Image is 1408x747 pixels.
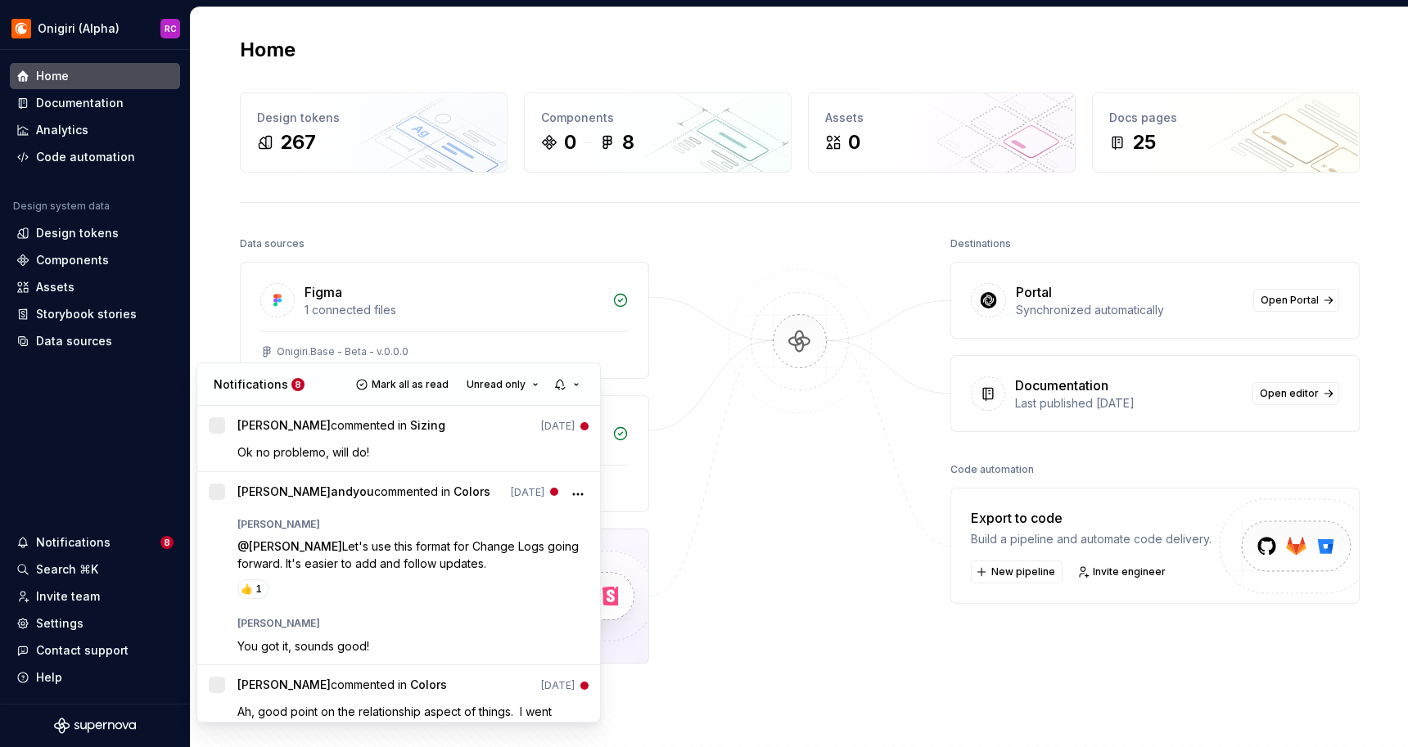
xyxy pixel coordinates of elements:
span: Sizing [410,418,445,432]
span: Let's use this format for Change Logs going forward. It's easier to add and follow updates. [237,539,582,570]
time: 7/22/2025, 8:02 AM [511,484,544,501]
span: commented in [237,417,445,439]
span: Colors [410,677,447,691]
span: [PERSON_NAME] [237,484,331,498]
span: commented in [237,677,447,699]
span: @ [237,539,342,553]
time: 7/22/2025, 8:05 AM [541,418,575,434]
span: [PERSON_NAME] [237,677,331,691]
span: you [353,484,374,498]
span: [PERSON_NAME] [249,539,342,553]
span: Ok no problemo, will do! [237,445,369,459]
button: More [566,484,589,506]
button: Mark all as read [351,373,456,396]
p: Notifications [214,376,288,393]
span: [PERSON_NAME] [237,418,331,432]
span: [PERSON_NAME] [237,617,320,630]
span: Mark all as read [372,378,449,391]
span: Colors [454,484,490,498]
span: commented in [237,484,490,506]
span: [PERSON_NAME] [237,518,320,531]
button: Unread only [459,373,546,396]
span: Unread only [467,378,526,391]
time: 7/15/2025, 8:14 AM [541,677,575,694]
span: 8 [291,378,305,391]
span: You got it, sounds good! [237,639,369,653]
